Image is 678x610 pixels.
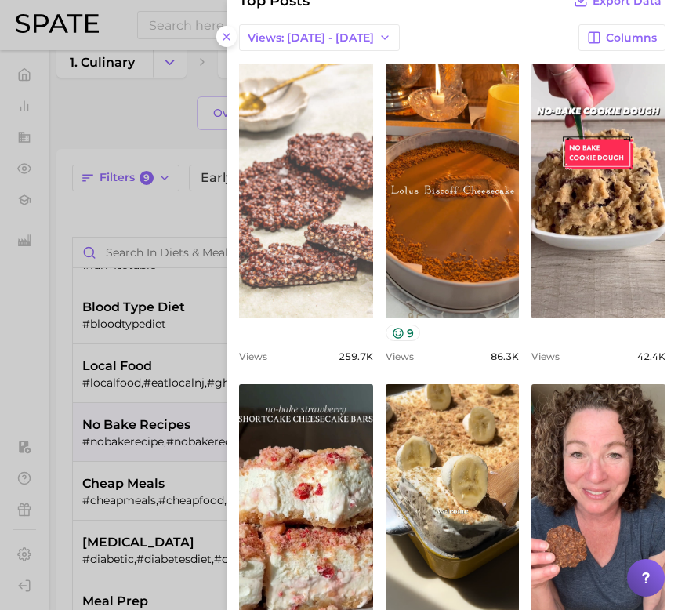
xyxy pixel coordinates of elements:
[239,350,267,362] span: Views
[637,350,665,362] span: 42.4k
[606,31,657,45] span: Columns
[239,24,400,51] button: Views: [DATE] - [DATE]
[386,325,421,341] button: 9
[386,350,414,362] span: Views
[578,24,665,51] button: Columns
[248,31,374,45] span: Views: [DATE] - [DATE]
[531,350,560,362] span: Views
[339,350,373,362] span: 259.7k
[491,350,519,362] span: 86.3k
